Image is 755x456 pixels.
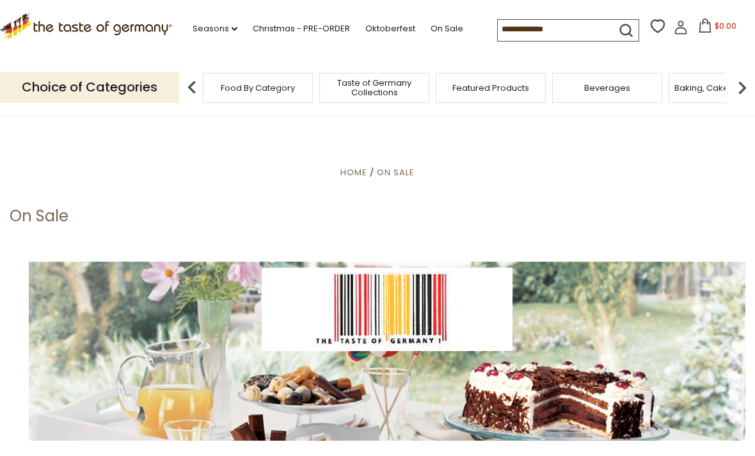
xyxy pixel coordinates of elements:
a: On Sale [377,166,415,178]
img: next arrow [729,75,755,100]
a: On Sale [431,22,463,36]
a: Seasons [193,22,237,36]
a: Home [340,166,367,178]
a: Christmas - PRE-ORDER [253,22,350,36]
img: previous arrow [179,75,205,100]
a: Beverages [584,83,630,93]
button: $0.00 [690,19,745,38]
img: the-taste-of-germany-barcode-3.jpg [29,262,745,441]
a: Featured Products [452,83,529,93]
a: Oktoberfest [365,22,415,36]
h1: On Sale [10,207,68,226]
span: $0.00 [715,20,736,31]
a: Food By Category [221,83,295,93]
a: Taste of Germany Collections [323,78,425,97]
